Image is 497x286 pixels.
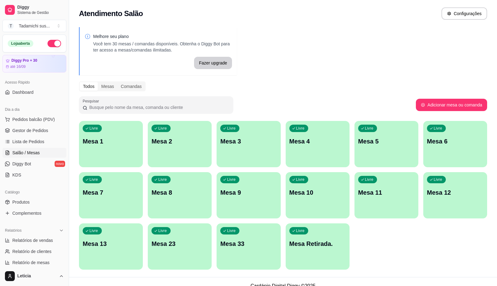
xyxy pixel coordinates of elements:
[8,40,33,47] div: Loja aberta
[19,23,50,29] div: Tadamichi sus ...
[354,172,418,218] button: LivreMesa 11
[12,161,31,167] span: Diggy Bot
[2,55,66,73] a: Diggy Pro + 30até 16/09
[2,235,66,245] a: Relatórios de vendas
[286,121,350,167] button: LivreMesa 4
[89,126,98,131] p: Livre
[286,223,350,270] button: LivreMesa Retirada.
[79,121,143,167] button: LivreMesa 1
[158,126,167,131] p: Livre
[289,239,346,248] p: Mesa Retirada.
[148,223,212,270] button: LivreMesa 23
[151,188,208,197] p: Mesa 8
[220,188,277,197] p: Mesa 9
[12,259,50,266] span: Relatório de mesas
[79,223,143,270] button: LivreMesa 13
[427,137,483,146] p: Mesa 6
[12,248,52,255] span: Relatório de clientes
[17,10,64,15] span: Sistema de Gestão
[227,177,236,182] p: Livre
[5,228,22,233] span: Relatórios
[434,177,442,182] p: Livre
[289,137,346,146] p: Mesa 4
[441,7,487,20] button: Configurações
[220,137,277,146] p: Mesa 3
[296,228,305,233] p: Livre
[87,104,230,110] input: Pesquisar
[12,172,21,178] span: KDS
[2,2,66,17] a: DiggySistema de Gestão
[89,177,98,182] p: Livre
[12,150,40,156] span: Salão / Mesas
[79,172,143,218] button: LivreMesa 7
[118,82,145,91] div: Comandas
[151,137,208,146] p: Mesa 2
[83,137,139,146] p: Mesa 1
[286,172,350,218] button: LivreMesa 10
[2,197,66,207] a: Produtos
[12,139,44,145] span: Lista de Pedidos
[354,121,418,167] button: LivreMesa 5
[158,177,167,182] p: Livre
[2,247,66,256] a: Relatório de clientes
[423,121,487,167] button: LivreMesa 6
[217,121,280,167] button: LivreMesa 3
[12,127,48,134] span: Gestor de Pedidos
[93,41,232,53] p: Você tem 30 mesas / comandas disponíveis. Obtenha o Diggy Bot para ter acesso a mesas/comandas il...
[11,58,37,63] article: Diggy Pro + 30
[2,258,66,267] a: Relatório de mesas
[427,188,483,197] p: Mesa 12
[227,126,236,131] p: Livre
[151,239,208,248] p: Mesa 23
[227,228,236,233] p: Livre
[416,99,487,111] button: Adicionar mesa ou comanda
[8,23,14,29] span: T
[148,172,212,218] button: LivreMesa 8
[2,105,66,114] div: Dia a dia
[12,199,30,205] span: Produtos
[83,98,101,104] label: Pesquisar
[358,137,415,146] p: Mesa 5
[220,239,277,248] p: Mesa 33
[98,82,117,91] div: Mesas
[217,223,280,270] button: LivreMesa 33
[2,137,66,147] a: Lista de Pedidos
[83,188,139,197] p: Mesa 7
[289,188,346,197] p: Mesa 10
[2,20,66,32] button: Select a team
[17,273,56,279] span: Leticia
[2,148,66,158] a: Salão / Mesas
[423,172,487,218] button: LivreMesa 12
[194,57,232,69] button: Fazer upgrade
[12,237,53,243] span: Relatórios de vendas
[89,228,98,233] p: Livre
[2,159,66,169] a: Diggy Botnovo
[2,208,66,218] a: Complementos
[158,228,167,233] p: Livre
[17,5,64,10] span: Diggy
[12,116,55,122] span: Pedidos balcão (PDV)
[358,188,415,197] p: Mesa 11
[10,64,26,69] article: até 16/09
[2,114,66,124] button: Pedidos balcão (PDV)
[434,126,442,131] p: Livre
[48,40,61,47] button: Alterar Status
[365,177,374,182] p: Livre
[148,121,212,167] button: LivreMesa 2
[83,239,139,248] p: Mesa 13
[2,126,66,135] a: Gestor de Pedidos
[2,87,66,97] a: Dashboard
[80,82,98,91] div: Todos
[217,172,280,218] button: LivreMesa 9
[2,269,66,284] button: Leticia
[365,126,374,131] p: Livre
[79,9,143,19] h2: Atendimento Salão
[2,77,66,87] div: Acesso Rápido
[296,126,305,131] p: Livre
[12,89,34,95] span: Dashboard
[93,33,232,39] p: Melhore seu plano
[296,177,305,182] p: Livre
[12,210,41,216] span: Complementos
[2,170,66,180] a: KDS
